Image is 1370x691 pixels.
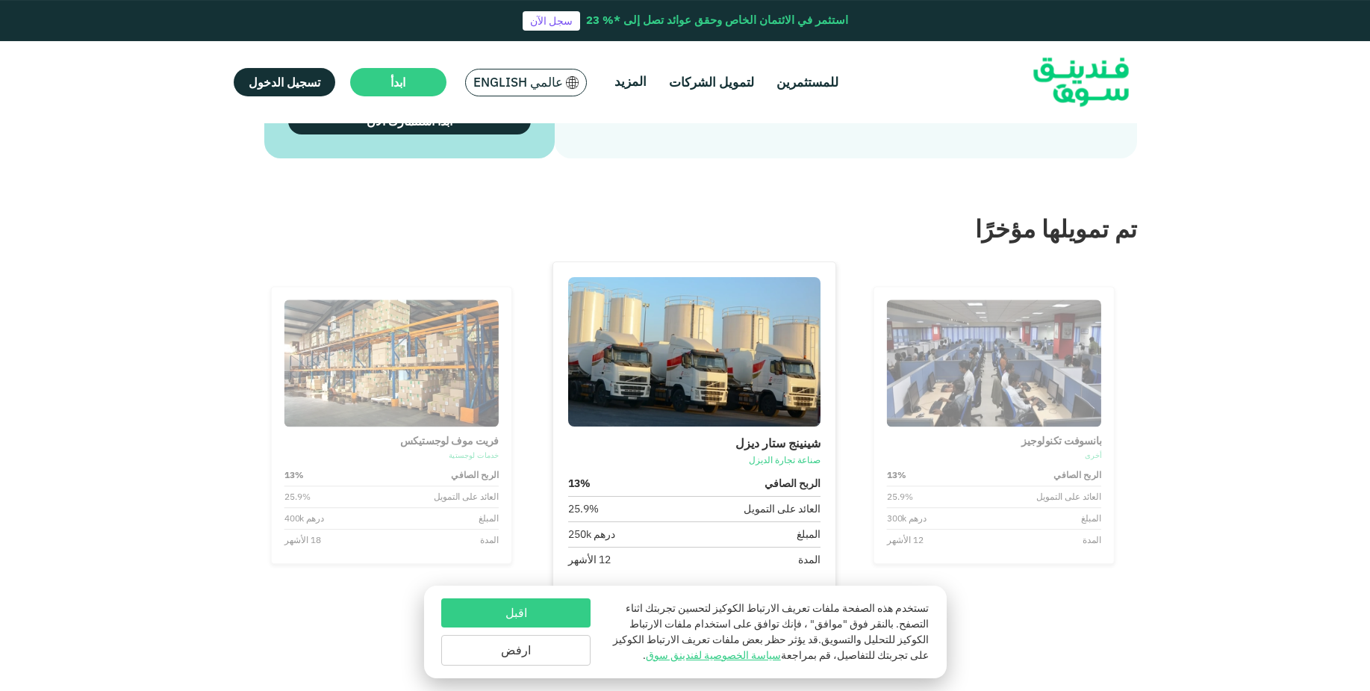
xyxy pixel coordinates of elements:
span: قد يؤثر حظر بعض ملفات تعريف الارتباط الكوكيز على تجربتك [613,633,929,662]
a: سجل الآن [523,11,580,31]
div: المبلغ [479,512,499,525]
div: درهم 300k [886,512,927,525]
span: تم تمويلها مؤخرًا [975,213,1137,244]
a: سياسة الخصوصية لفندينق سوق [646,648,781,662]
button: ارفض [441,635,591,666]
strong: الربح الصافي [451,468,499,482]
span: تسجيل الدخول [249,75,320,90]
div: 25.9% [886,490,912,503]
strong: الربح الصافي [765,476,821,492]
div: العائد على التمويل [434,490,499,503]
div: صناعة تجارة الديزل [568,453,821,467]
div: المدة [480,533,499,547]
a: للمستثمرين [773,70,842,95]
div: 12 الأشهر [568,552,611,568]
img: SA Flag [566,76,579,89]
div: استثمر في الائتمان الخاص وحقق عوائد تصل إلى *% 23 [586,12,848,29]
img: Business Image [284,300,499,427]
a: تسجيل الدخول [234,68,335,96]
div: 25.9% [284,490,311,503]
div: فريت موف لوجستيكس [284,433,499,448]
div: المبلغ [797,527,821,542]
div: بانسوفت تكنولوجيز [886,433,1100,448]
span: عالمي English [473,74,563,91]
a: لتمويل الشركات [665,70,758,95]
div: 25.9% [568,501,599,517]
div: المبلغ [1081,512,1101,525]
img: Logo [1008,45,1154,120]
strong: الربح الصافي [1053,468,1101,482]
strong: 13% [284,468,304,482]
div: 18 الأشهر [284,533,320,547]
p: تستخدم هذه الصفحة ملفات تعريف الارتباط الكوكيز لتحسين تجربتك اثناء التصفح. بالنقر فوق "موافق" ، ف... [605,601,928,663]
div: درهم 400k [284,512,325,525]
img: Business Image [886,300,1100,427]
div: العائد على التمويل [1036,490,1101,503]
strong: 13% [886,468,906,482]
div: المدة [1082,533,1101,547]
div: خدمات لوجستية [284,450,499,461]
div: درهم 250k [568,527,615,542]
div: العائد على التمويل [744,501,821,517]
div: 12 الأشهر [886,533,922,547]
button: اقبل [441,598,591,628]
div: المدة [798,552,821,568]
div: أخرى [886,450,1100,461]
span: ابدأ [390,75,405,90]
strong: 13% [568,476,591,492]
span: المزيد [614,73,647,90]
div: شينينج ستار ديزل [568,434,821,452]
span: للتفاصيل، قم بمراجعة . [643,648,875,662]
img: Business Image [568,277,821,427]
